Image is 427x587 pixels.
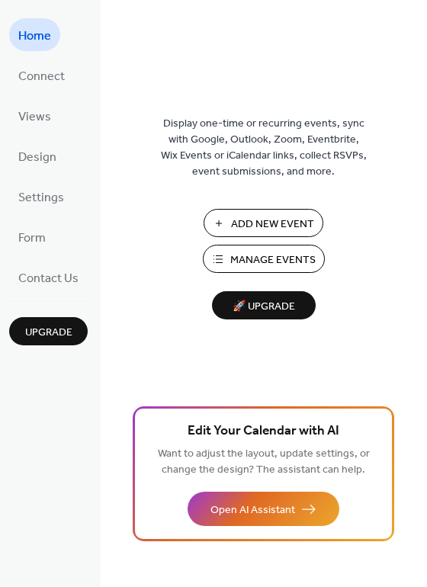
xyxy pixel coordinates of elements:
[161,116,367,180] span: Display one-time or recurring events, sync with Google, Outlook, Zoom, Eventbrite, Wix Events or ...
[230,252,316,268] span: Manage Events
[25,325,72,341] span: Upgrade
[9,317,88,345] button: Upgrade
[212,291,316,319] button: 🚀 Upgrade
[18,105,51,129] span: Views
[18,267,79,290] span: Contact Us
[210,502,295,518] span: Open AI Assistant
[9,99,60,132] a: Views
[9,261,88,293] a: Contact Us
[18,24,51,48] span: Home
[18,226,46,250] span: Form
[9,220,55,253] a: Form
[9,59,74,91] a: Connect
[203,245,325,273] button: Manage Events
[188,492,339,526] button: Open AI Assistant
[9,140,66,172] a: Design
[221,297,307,317] span: 🚀 Upgrade
[231,217,314,233] span: Add New Event
[18,65,65,88] span: Connect
[9,18,60,51] a: Home
[204,209,323,237] button: Add New Event
[9,180,73,213] a: Settings
[18,146,56,169] span: Design
[188,421,339,442] span: Edit Your Calendar with AI
[18,186,64,210] span: Settings
[158,444,370,480] span: Want to adjust the layout, update settings, or change the design? The assistant can help.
